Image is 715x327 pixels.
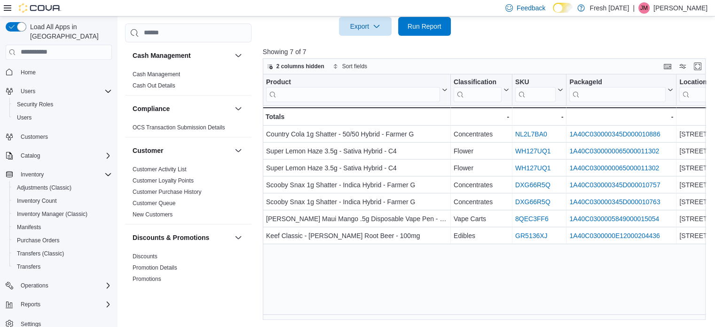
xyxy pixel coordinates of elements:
span: Inventory Count [13,195,112,207]
div: Package URL [569,78,666,102]
button: Reports [2,298,116,311]
a: Promotion Details [133,264,177,271]
a: Promotions [133,276,161,282]
button: Inventory Count [9,194,116,207]
p: | [633,2,635,14]
button: Inventory Manager (Classic) [9,207,116,221]
button: Operations [2,279,116,292]
div: Customer [125,164,251,224]
button: Compliance [233,103,244,114]
a: Inventory Manager (Classic) [13,208,91,220]
a: WH127UQ1 [515,147,550,155]
button: Classification [454,78,509,102]
span: Export [345,17,386,36]
a: Home [17,67,39,78]
div: Concentrates [454,196,509,207]
span: Catalog [21,152,40,160]
a: Cash Management [133,71,180,78]
span: Operations [21,282,48,289]
a: DXG66R5Q [515,181,550,189]
button: Inventory [2,168,116,181]
span: Customer Purchase History [133,188,202,196]
a: OCS Transaction Submission Details [133,124,225,131]
h3: Discounts & Promotions [133,233,209,242]
div: Flower [454,145,509,157]
span: Users [13,112,112,123]
div: PackageId [569,78,666,87]
div: - [515,111,563,122]
button: SKU [515,78,563,102]
a: Customer Activity List [133,166,187,173]
a: Transfers (Classic) [13,248,68,259]
span: Transfers [13,261,112,272]
button: Cash Management [133,51,231,60]
button: Export [339,17,392,36]
div: SKU [515,78,556,87]
h3: Customer [133,146,163,155]
div: Flower [454,162,509,174]
div: Classification [454,78,502,102]
p: [PERSON_NAME] [653,2,707,14]
button: PackageId [569,78,673,102]
span: Customer Queue [133,199,175,207]
div: Product [266,78,440,102]
span: Load All Apps in [GEOGRAPHIC_DATA] [26,22,112,41]
button: Catalog [17,150,44,161]
button: Enter fullscreen [692,61,703,72]
span: New Customers [133,211,173,218]
h3: Compliance [133,104,170,113]
span: Reports [17,299,112,310]
span: Home [17,66,112,78]
button: Users [17,86,39,97]
span: Purchase Orders [13,235,112,246]
span: Customers [17,131,112,143]
a: Adjustments (Classic) [13,182,75,193]
button: Customer [133,146,231,155]
span: Security Roles [13,99,112,110]
button: Users [2,85,116,98]
button: Transfers [9,260,116,273]
a: Customer Loyalty Points [133,177,194,184]
a: Inventory Count [13,195,61,207]
a: Transfers [13,261,44,272]
span: Manifests [13,222,112,233]
div: Scooby Snax 1g Shatter - Indica Hybrid - Farmer G [266,196,448,207]
div: Cash Management [125,69,251,95]
span: Transfers (Classic) [13,248,112,259]
a: Security Roles [13,99,57,110]
span: Adjustments (Classic) [13,182,112,193]
button: Home [2,65,116,79]
button: Catalog [2,149,116,162]
button: Users [9,111,116,124]
div: Concentrates [454,179,509,191]
div: Concentrates [454,128,509,140]
a: NL2L7BA0 [515,130,547,138]
div: Edibles [454,230,509,241]
a: 8QEC3FF6 [515,215,549,223]
button: Operations [17,280,52,291]
p: Fresh [DATE] [589,2,629,14]
div: Vape Carts [454,213,509,224]
button: Transfers (Classic) [9,247,116,260]
a: 1A40C030000345D000010757 [569,181,660,189]
span: JM [640,2,648,14]
a: 1A40C0300000065000011302 [569,147,659,155]
button: Run Report [398,17,451,36]
div: Jayse Musser [638,2,650,14]
button: Keyboard shortcuts [662,61,673,72]
span: Promotions [133,275,161,283]
input: Dark Mode [553,3,573,13]
div: [PERSON_NAME] Maui Mango .5g Disposable Vape Pen - Sativa Hybrid - Curio Wellness [266,213,448,224]
button: Sort fields [329,61,371,72]
img: Cova [19,3,61,13]
div: Product [266,78,440,87]
button: Purchase Orders [9,234,116,247]
a: Manifests [13,222,45,233]
a: 1A40C030000345D000010763 [569,198,660,206]
a: 1A40C0300000E12000204436 [569,232,660,239]
span: Adjustments (Classic) [17,184,71,191]
a: 1A40C0300005849000015054 [569,215,659,223]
